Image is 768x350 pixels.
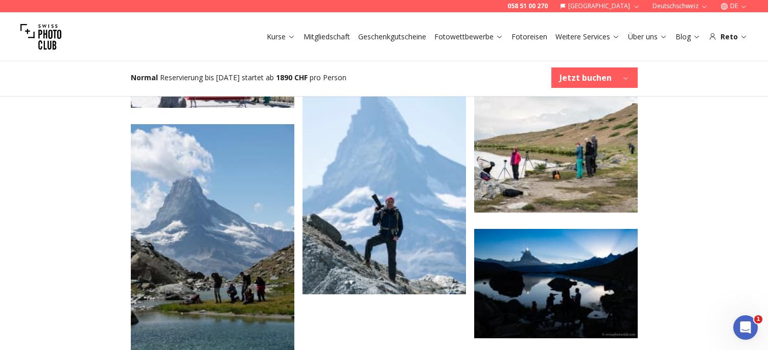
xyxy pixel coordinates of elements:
img: image [302,77,466,294]
button: Fotoreisen [507,30,551,44]
button: Kurse [263,30,299,44]
button: Weitere Services [551,30,624,44]
span: Reservierung bis [DATE] startet ab [160,73,274,82]
button: Fotowettbewerbe [430,30,507,44]
b: 1890 CHF [276,73,308,82]
div: Reto [709,32,748,42]
img: image [474,90,638,213]
img: image [474,229,638,338]
a: Kurse [267,32,295,42]
iframe: Intercom live chat [733,315,758,340]
b: Jetzt buchen [560,72,612,84]
span: 1 [754,315,762,323]
a: Blog [676,32,701,42]
a: Geschenkgutscheine [358,32,426,42]
img: Swiss photo club [20,16,61,57]
button: Jetzt buchen [551,67,638,88]
a: Über uns [628,32,667,42]
button: Über uns [624,30,671,44]
span: pro Person [310,73,346,82]
a: Fotoreisen [511,32,547,42]
b: Normal [131,73,158,82]
a: Weitere Services [555,32,620,42]
a: Fotowettbewerbe [434,32,503,42]
a: 058 51 00 270 [507,2,548,10]
button: Mitgliedschaft [299,30,354,44]
a: Mitgliedschaft [304,32,350,42]
button: Geschenkgutscheine [354,30,430,44]
button: Blog [671,30,705,44]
